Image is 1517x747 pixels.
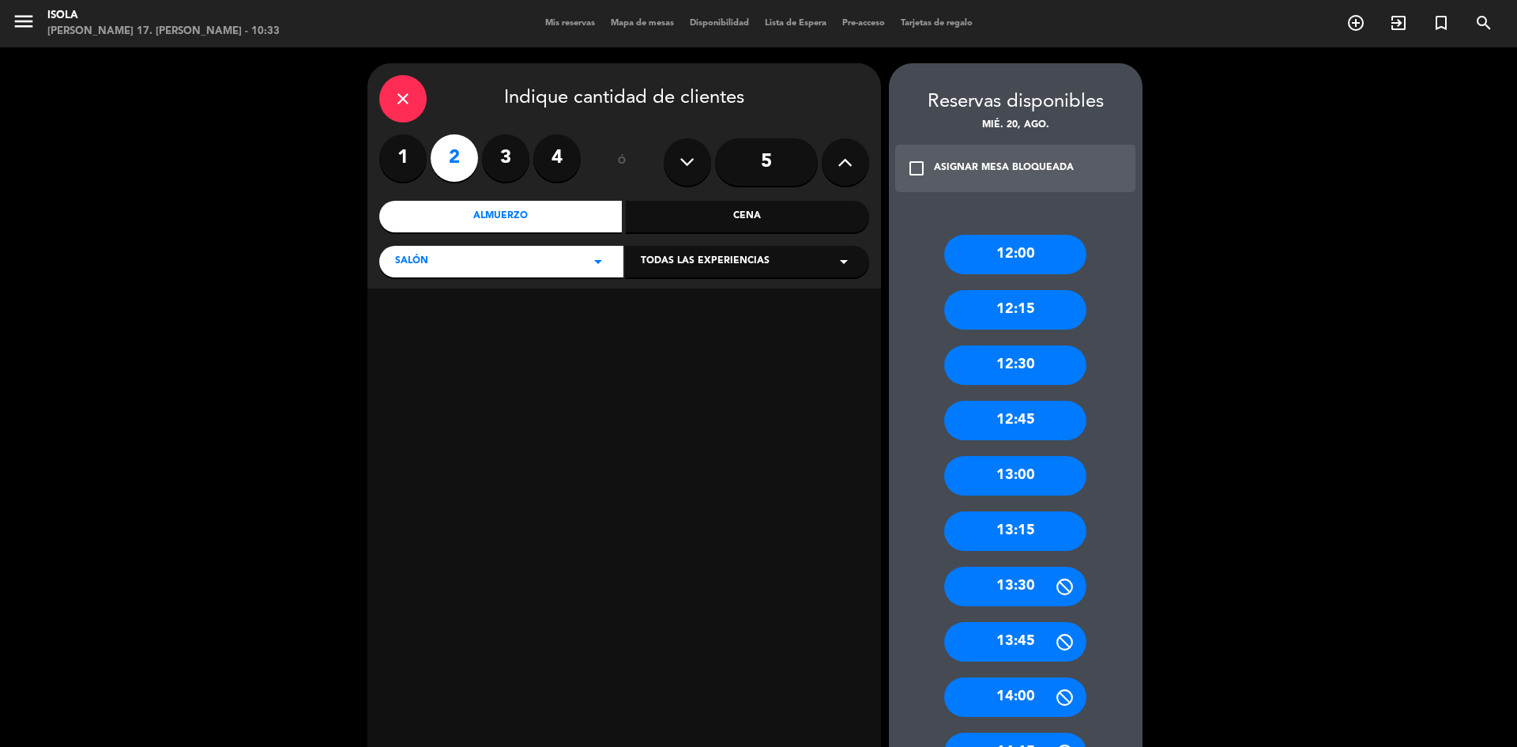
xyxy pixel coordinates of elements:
div: 14:00 [944,677,1086,717]
span: Todas las experiencias [641,254,770,270]
div: ASIGNAR MESA BLOQUEADA [934,160,1074,176]
i: arrow_drop_down [589,252,608,271]
label: 3 [482,134,529,182]
label: 4 [533,134,581,182]
span: Lista de Espera [757,19,834,28]
span: Disponibilidad [682,19,757,28]
div: Cena [626,201,869,232]
div: ó [597,134,648,190]
div: 12:15 [944,290,1086,330]
label: 2 [431,134,478,182]
span: Tarjetas de regalo [893,19,981,28]
i: menu [12,9,36,33]
label: 1 [379,134,427,182]
div: [PERSON_NAME] 17. [PERSON_NAME] - 10:33 [47,24,280,40]
div: Almuerzo [379,201,623,232]
i: add_circle_outline [1346,13,1365,32]
span: Pre-acceso [834,19,893,28]
div: 12:00 [944,235,1086,274]
i: search [1474,13,1493,32]
div: Indique cantidad de clientes [379,75,869,123]
i: turned_in_not [1432,13,1451,32]
span: Mis reservas [537,19,603,28]
div: 13:00 [944,456,1086,496]
div: 12:30 [944,345,1086,385]
div: Isola [47,8,280,24]
i: exit_to_app [1389,13,1408,32]
div: 13:30 [944,567,1086,606]
i: close [393,89,412,108]
span: Mapa de mesas [603,19,682,28]
div: 13:15 [944,511,1086,551]
div: mié. 20, ago. [889,118,1142,134]
span: Salón [395,254,428,270]
div: 12:45 [944,401,1086,440]
i: check_box_outline_blank [907,159,926,178]
div: Reservas disponibles [889,87,1142,118]
button: menu [12,9,36,39]
i: arrow_drop_down [834,252,853,271]
div: 13:45 [944,622,1086,662]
